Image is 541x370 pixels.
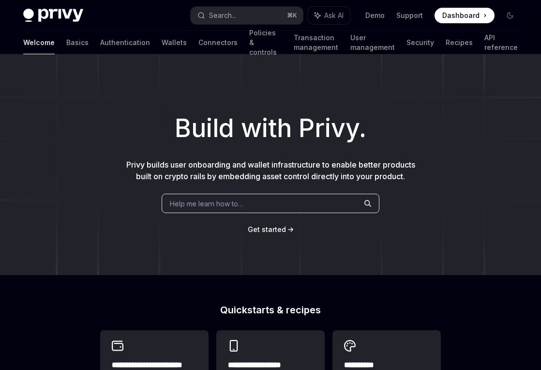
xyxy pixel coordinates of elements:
[198,31,238,54] a: Connectors
[100,31,150,54] a: Authentication
[406,31,434,54] a: Security
[23,9,83,22] img: dark logo
[100,305,441,315] h2: Quickstarts & recipes
[191,7,303,24] button: Search...⌘K
[162,31,187,54] a: Wallets
[248,225,286,233] span: Get started
[170,199,243,209] span: Help me learn how to…
[287,12,297,19] span: ⌘ K
[446,31,473,54] a: Recipes
[15,109,526,147] h1: Build with Privy.
[484,31,518,54] a: API reference
[350,31,395,54] a: User management
[502,8,518,23] button: Toggle dark mode
[435,8,495,23] a: Dashboard
[294,31,339,54] a: Transaction management
[308,7,350,24] button: Ask AI
[249,31,282,54] a: Policies & controls
[66,31,89,54] a: Basics
[365,11,385,20] a: Demo
[248,225,286,234] a: Get started
[126,160,415,181] span: Privy builds user onboarding and wallet infrastructure to enable better products built on crypto ...
[396,11,423,20] a: Support
[23,31,55,54] a: Welcome
[209,10,236,21] div: Search...
[324,11,344,20] span: Ask AI
[442,11,480,20] span: Dashboard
